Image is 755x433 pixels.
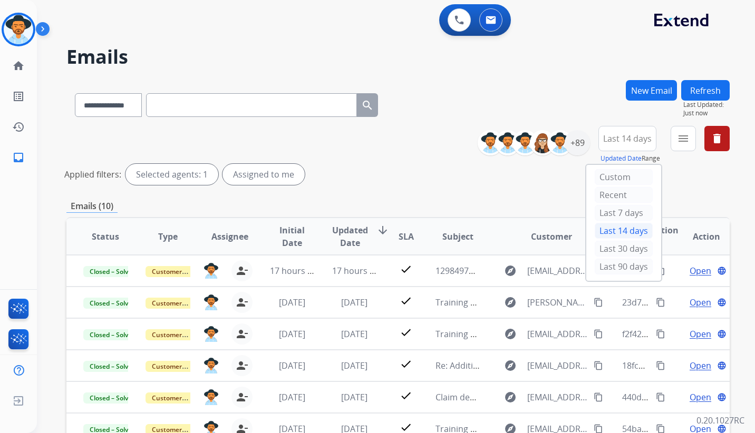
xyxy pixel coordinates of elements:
div: +89 [565,130,590,155]
span: 17 hours ago [332,265,384,277]
span: Open [690,296,711,309]
div: Recent [595,187,653,203]
p: 0.20.1027RC [696,414,744,427]
mat-icon: language [717,392,727,402]
span: [DATE] [279,328,305,340]
span: Closed – Solved [83,361,142,372]
mat-icon: content_copy [656,361,665,370]
mat-icon: check [400,263,412,275]
span: Last Updated: [683,101,730,109]
span: Customer [531,230,572,243]
mat-icon: language [717,329,727,339]
span: Open [690,391,711,404]
mat-icon: check [400,326,412,339]
mat-icon: check [400,294,412,307]
mat-icon: delete [711,132,723,145]
button: New Email [626,80,677,101]
button: Updated Date [601,154,642,163]
span: [DATE] [341,297,367,308]
span: Training PA3: Do Not Assign ([PERSON_NAME]) [435,328,619,340]
span: Subject [442,230,473,243]
button: Last 14 days [598,126,656,151]
span: [DATE] [279,360,305,371]
h2: Emails [66,46,730,67]
div: Last 14 days [595,223,653,239]
span: Customer Support [146,392,214,404]
img: agent-avatar [204,389,219,406]
mat-icon: explore [504,328,517,340]
span: Initial Date [270,224,315,249]
span: Customer Support [146,329,214,340]
mat-icon: person_remove [236,328,248,340]
mat-icon: content_copy [594,361,603,370]
div: Assigned to me [222,164,305,185]
img: agent-avatar [204,358,219,374]
mat-icon: inbox [12,151,25,164]
mat-icon: content_copy [656,298,665,307]
mat-icon: search [361,99,374,112]
span: Range [601,154,660,163]
mat-icon: explore [504,391,517,404]
span: [EMAIL_ADDRESS][DOMAIN_NAME] [527,391,588,404]
div: Last 30 days [595,241,653,257]
span: Customer Support [146,266,214,277]
span: Training Live Sim: Do Not Assign ([PERSON_NAME]) [435,297,636,308]
mat-icon: content_copy [594,329,603,339]
span: SLA [399,230,414,243]
span: 1298497484 [435,265,483,277]
mat-icon: content_copy [656,329,665,339]
div: Last 7 days [595,205,653,221]
span: [PERSON_NAME][EMAIL_ADDRESS][PERSON_NAME][DOMAIN_NAME] [527,296,588,309]
mat-icon: menu [677,132,690,145]
span: Customer Support [146,298,214,309]
mat-icon: person_remove [236,296,248,309]
mat-icon: person_remove [236,264,248,277]
span: Status [92,230,119,243]
div: Selected agents: 1 [125,164,218,185]
span: [EMAIL_ADDRESS][PERSON_NAME][DOMAIN_NAME] [527,264,588,277]
span: Open [690,328,711,340]
mat-icon: history [12,121,25,133]
th: Action [667,218,730,255]
img: avatar [4,15,33,44]
span: Updated Date [332,224,368,249]
span: Closed – Solved [83,392,142,404]
span: Open [690,359,711,372]
button: Refresh [681,80,730,101]
span: Type [158,230,178,243]
span: Customer Support [146,361,214,372]
span: Closed – Solved [83,266,142,277]
mat-icon: arrow_downward [376,224,389,237]
span: Re: Additional Information Needed [435,360,573,371]
p: Applied filters: [64,168,121,181]
span: Just now [683,109,730,117]
mat-icon: explore [504,264,517,277]
mat-icon: content_copy [594,392,603,402]
mat-icon: check [400,389,412,402]
div: Last 90 days [595,259,653,274]
span: [EMAIL_ADDRESS][DOMAIN_NAME] [527,359,588,372]
span: Open [690,264,711,277]
span: [DATE] [341,391,367,403]
span: 17 hours ago [270,265,322,277]
mat-icon: content_copy [594,298,603,307]
div: Custom [595,169,653,185]
mat-icon: content_copy [656,392,665,402]
span: Assignee [211,230,248,243]
mat-icon: person_remove [236,359,248,372]
mat-icon: language [717,361,727,370]
span: Closed – Solved [83,329,142,340]
mat-icon: content_copy [656,266,665,275]
mat-icon: home [12,60,25,72]
mat-icon: explore [504,359,517,372]
span: [EMAIL_ADDRESS][DOMAIN_NAME] [527,328,588,340]
mat-icon: language [717,266,727,275]
img: agent-avatar [204,263,219,279]
mat-icon: list_alt [12,90,25,103]
mat-icon: check [400,358,412,370]
span: Closed – Solved [83,298,142,309]
img: agent-avatar [204,326,219,342]
span: [DATE] [341,360,367,371]
span: [DATE] [279,391,305,403]
span: [DATE] [341,328,367,340]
